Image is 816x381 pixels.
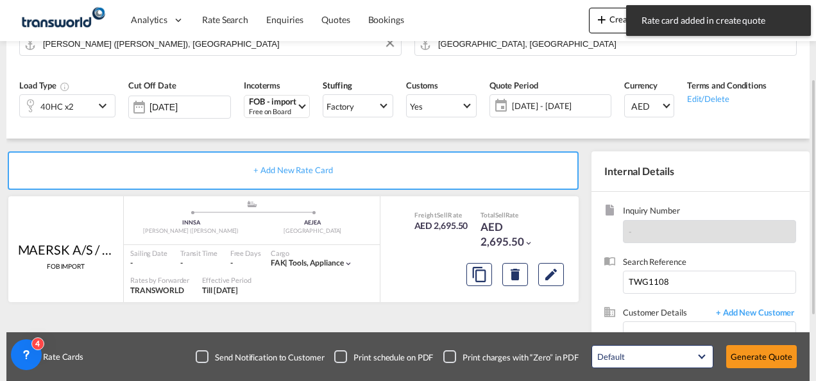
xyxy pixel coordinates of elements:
div: FOB - import [249,97,296,106]
input: Enter Customer Details [629,322,795,351]
button: Clear Input [779,322,795,341]
span: Terms and Conditions [687,80,767,90]
button: Delete [502,263,528,286]
span: AED [631,100,661,113]
span: Incoterms [244,80,280,90]
div: - [230,258,233,269]
span: Customer Details [623,307,710,321]
button: Generate Quote [726,345,797,368]
div: Factory [327,101,354,112]
span: FOB IMPORT [47,262,85,271]
span: [DATE] - [DATE] [512,100,608,112]
md-icon: icon-chevron-down [524,239,533,248]
span: Sell [437,211,448,219]
div: Rates by Forwarder [130,275,189,285]
div: Internal Details [591,151,810,191]
div: Effective Period [202,275,251,285]
md-icon: icon-chevron-down [344,259,353,268]
div: AEJEA [252,219,374,227]
input: Search by Door/Port [43,33,395,55]
md-icon: icon-information-outline [60,81,70,92]
md-select: Select Currency: د.إ AEDUnited Arab Emirates Dirham [624,94,674,117]
div: Sailing Date [130,248,167,258]
div: MAERSK A/S / TDWC-DUBAI [18,241,114,258]
span: TRANSWORLD [130,285,184,295]
span: Load Type [19,80,70,90]
div: Till 31 Oct 2025 [202,285,238,296]
input: Search by Door/Port [438,33,790,55]
input: Select [149,102,230,112]
span: Cut Off Date [128,80,176,90]
span: [DATE] - [DATE] [509,97,611,115]
div: Cargo [271,248,353,258]
div: AED 2,695.50 [414,219,468,232]
md-input-container: Jebel Ali, AEJEA [414,33,797,56]
div: Transit Time [180,248,217,258]
md-icon: icon-chevron-down [95,98,114,114]
button: icon-plus 400-fgCreate Quote [589,8,665,33]
div: - [130,258,167,269]
md-icon: assets/icons/custom/ship-fill.svg [244,201,260,207]
md-select: Select Customs: Yes [406,94,477,117]
button: Clear Input [380,33,400,53]
div: - [180,258,217,269]
md-checkbox: Checkbox No Ink [196,350,324,363]
span: Currency [624,80,658,90]
div: TRANSWORLD [130,285,189,296]
span: | [285,258,287,267]
div: 40HC x2icon-chevron-down [19,94,115,117]
div: Yes [410,101,423,112]
div: [GEOGRAPHIC_DATA] [252,227,374,235]
button: Edit [538,263,564,286]
span: + Add New Rate Card [253,165,332,175]
div: Free on Board [249,106,296,116]
button: Copy [466,263,492,286]
div: Edit/Delete [687,92,767,105]
div: Free Days [230,248,261,258]
span: Till [DATE] [202,285,238,295]
md-icon: icon-plus 400-fg [594,12,609,27]
div: Send Notification to Customer [215,351,324,363]
md-select: Select Stuffing: Factory [323,94,393,117]
span: + Add New Customer [710,307,796,321]
span: Rate Search [202,14,248,25]
div: Freight Rate [414,210,468,219]
span: Rate card added in create quote [638,14,799,27]
input: Enter search reference [623,271,796,294]
span: Analytics [131,13,167,26]
span: Stuffing [323,80,352,90]
span: Inquiry Number [623,205,796,219]
span: Customs [406,80,438,90]
md-checkbox: Checkbox No Ink [443,350,579,363]
span: Enquiries [266,14,303,25]
md-checkbox: Checkbox No Ink [334,350,433,363]
md-input-container: Jawaharlal Nehru (Nhava Sheva), INNSA [19,33,402,56]
div: + Add New Rate Card [8,151,579,190]
span: FAK [271,258,289,267]
span: Quotes [321,14,350,25]
div: INNSA [130,219,252,227]
div: Print schedule on PDF [353,351,433,363]
span: - [629,226,632,237]
div: Print charges with “Zero” in PDF [463,351,579,363]
md-icon: icon-calendar [490,98,506,114]
div: Total Rate [480,210,545,219]
div: [PERSON_NAME] ([PERSON_NAME]) [130,227,252,235]
span: Quote Period [489,80,538,90]
md-select: Select Incoterms: FOB - import Free on Board [244,95,310,118]
span: Search Reference [623,256,796,271]
div: Default [597,351,624,362]
span: Sell [495,211,506,219]
div: tools, appliance [271,258,344,269]
div: AED 2,695.50 [480,219,545,250]
span: Bookings [368,14,404,25]
div: 40HC x2 [40,97,74,115]
span: Rate Cards [37,351,83,362]
md-icon: assets/icons/custom/copyQuote.svg [472,267,487,282]
img: f753ae806dec11f0841701cdfdf085c0.png [19,6,106,35]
